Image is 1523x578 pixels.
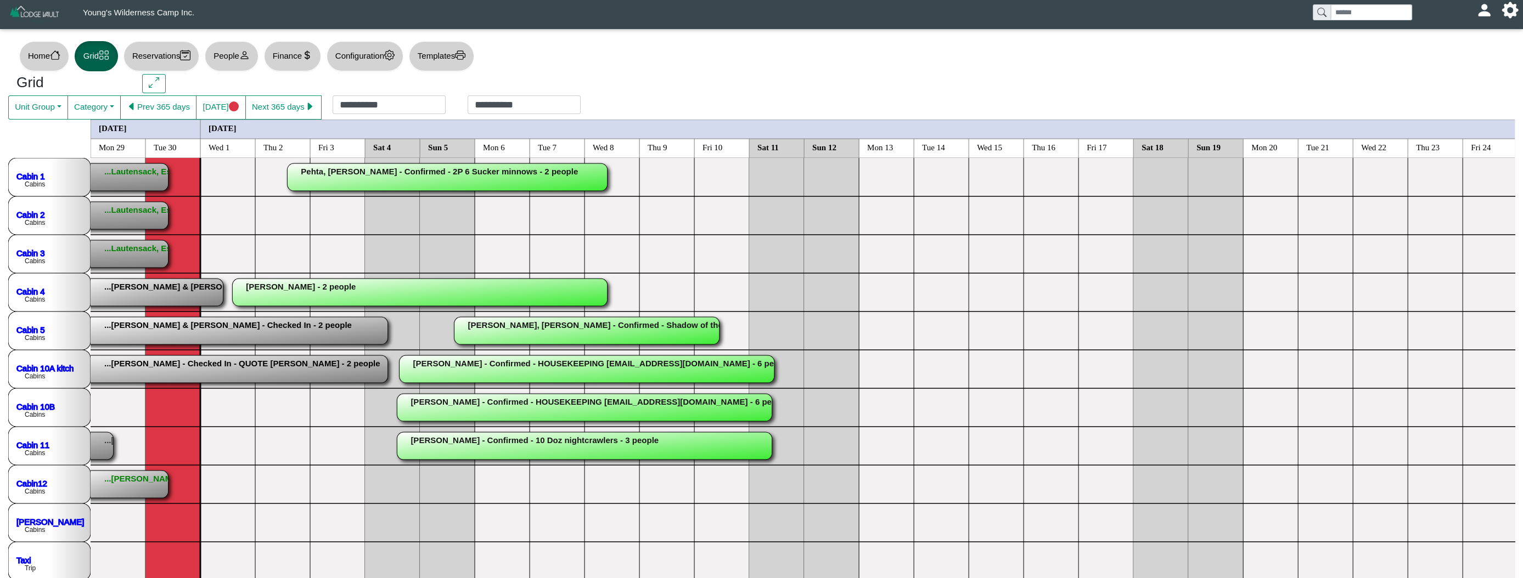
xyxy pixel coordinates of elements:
[483,143,505,151] text: Mon 6
[19,41,69,71] button: Homehouse
[977,143,1002,151] text: Wed 15
[16,478,47,488] a: Cabin12
[16,74,126,92] h3: Grid
[25,334,45,342] text: Cabins
[1032,143,1055,151] text: Thu 16
[16,325,45,334] a: Cabin 5
[142,74,166,94] button: arrows angle expand
[593,143,614,151] text: Wed 8
[16,401,55,411] a: Cabin 10B
[373,143,391,151] text: Sat 4
[25,526,45,534] text: Cabins
[16,286,45,296] a: Cabin 4
[245,95,322,120] button: Next 365 dayscaret right fill
[1317,8,1326,16] svg: search
[25,449,45,457] text: Cabins
[263,143,283,151] text: Thu 2
[1196,143,1221,151] text: Sun 19
[318,143,334,151] text: Fri 3
[120,95,196,120] button: caret left fillPrev 365 days
[75,41,118,71] button: Gridgrid
[209,123,237,132] text: [DATE]
[68,95,121,120] button: Category
[154,143,177,151] text: Tue 30
[922,143,945,151] text: Tue 14
[8,95,68,120] button: Unit Group
[25,372,45,380] text: Cabins
[468,95,581,114] input: Check out
[1087,143,1107,151] text: Fri 17
[16,248,45,257] a: Cabin 3
[9,4,61,24] img: Z
[127,101,137,112] svg: caret left fill
[123,41,199,71] button: Reservationscalendar2 check
[1480,6,1488,14] svg: person fill
[25,257,45,265] text: Cabins
[305,101,315,112] svg: caret right fill
[50,50,60,60] svg: house
[209,143,229,151] text: Wed 1
[1306,143,1329,151] text: Tue 21
[455,50,465,60] svg: printer
[25,488,45,495] text: Cabins
[205,41,258,71] button: Peopleperson
[1251,143,1277,151] text: Mon 20
[428,143,448,151] text: Sun 5
[384,50,395,60] svg: gear
[16,440,49,449] a: Cabin 11
[16,363,74,372] a: Cabin 10A kitch
[25,564,36,572] text: Trip
[239,50,250,60] svg: person
[16,555,31,564] a: Taxi
[99,123,127,132] text: [DATE]
[327,41,403,71] button: Configurationgear
[99,143,125,151] text: Mon 29
[538,143,557,151] text: Tue 7
[1471,143,1491,151] text: Fri 24
[1506,6,1514,14] svg: gear fill
[25,296,45,303] text: Cabins
[757,143,779,151] text: Sat 11
[149,77,159,88] svg: arrows angle expand
[25,219,45,226] text: Cabins
[16,517,84,526] a: [PERSON_NAME]
[180,50,190,60] svg: calendar2 check
[16,209,45,219] a: Cabin 2
[703,143,722,151] text: Fri 10
[333,95,446,114] input: Check in
[867,143,893,151] text: Mon 13
[302,50,312,60] svg: currency dollar
[264,41,321,71] button: Financecurrency dollar
[1142,143,1164,151] text: Sat 18
[648,143,667,151] text: Thu 9
[196,95,245,120] button: [DATE]circle fill
[229,101,239,112] svg: circle fill
[16,171,45,180] a: Cabin 1
[409,41,474,71] button: Templatesprinter
[1416,143,1440,151] text: Thu 23
[812,143,836,151] text: Sun 12
[99,50,109,60] svg: grid
[1361,143,1386,151] text: Wed 22
[25,180,45,188] text: Cabins
[25,411,45,418] text: Cabins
